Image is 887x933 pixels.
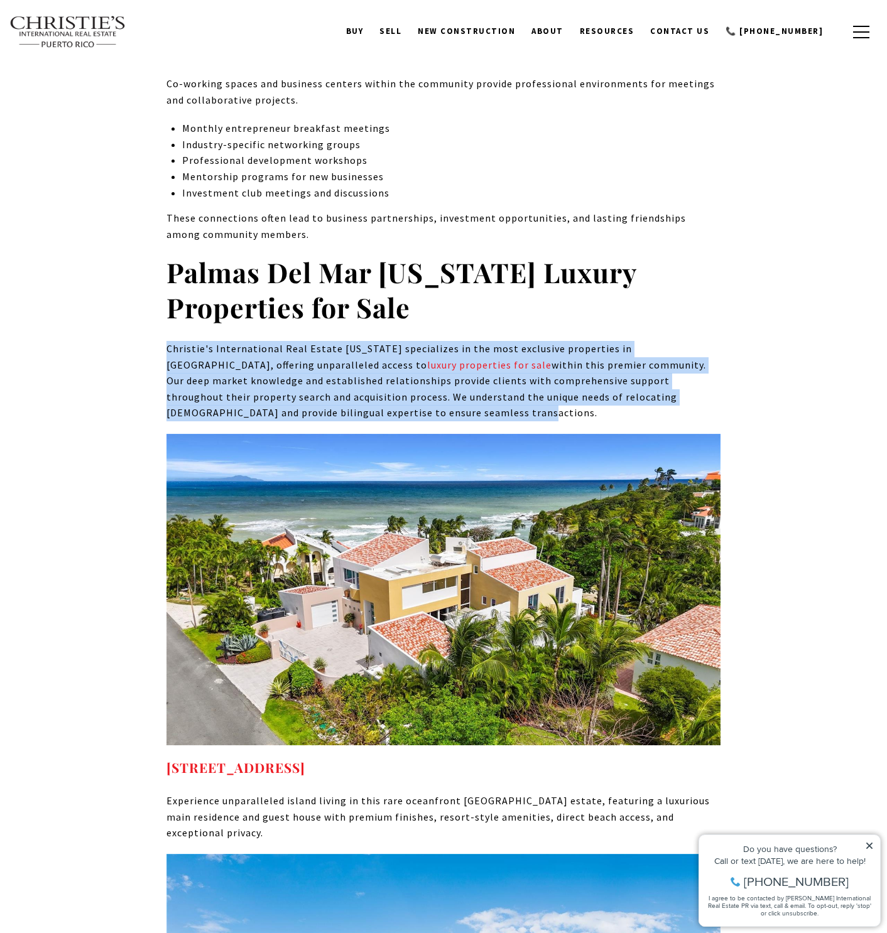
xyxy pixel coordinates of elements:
p: These connections often lead to business partnerships, investment opportunities, and lasting frie... [166,210,721,242]
a: New Construction [410,19,523,43]
div: Call or text [DATE], we are here to help! [13,40,182,49]
img: A modern coastal house with a red-tiled roof, surrounded by palm trees, overlooking the ocean and... [166,434,721,745]
p: Investment club meetings and discussions [182,185,721,202]
span: I agree to be contacted by [PERSON_NAME] International Real Estate PR via text, call & email. To ... [16,77,179,101]
div: Do you have questions? [13,28,182,37]
strong: [STREET_ADDRESS] [166,758,305,776]
p: Industry-specific networking groups [182,137,721,153]
span: New Construction [418,26,515,36]
p: Mentorship programs for new businesses [182,169,721,185]
p: Professional development workshops [182,153,721,169]
strong: Palmas Del Mar [US_STATE] Luxury Properties for Sale [166,254,636,325]
p: Experience unparalleled island living in this rare oceanfront [GEOGRAPHIC_DATA] estate, featuring... [166,793,721,841]
a: Resources [572,19,643,43]
img: Christie's International Real Estate text transparent background [9,16,126,48]
a: SELL [371,19,410,43]
span: [PHONE_NUMBER] [52,59,156,72]
p: Co-working spaces and business centers within the community provide professional environments for... [166,76,721,108]
a: 44/45 HARBOUR VIEW HUMACAO PR, 00791 - open in a new tab [166,758,305,776]
p: Monthly entrepreneur breakfast meetings [182,121,721,137]
a: BUY [338,19,372,43]
p: Christie's International Real Estate [US_STATE] specializes in the most exclusive properties in [... [166,341,721,421]
a: About [523,19,572,43]
iframe: bss-luxurypresence [629,13,874,202]
a: luxury properties for sale - open in a new tab [427,359,552,371]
